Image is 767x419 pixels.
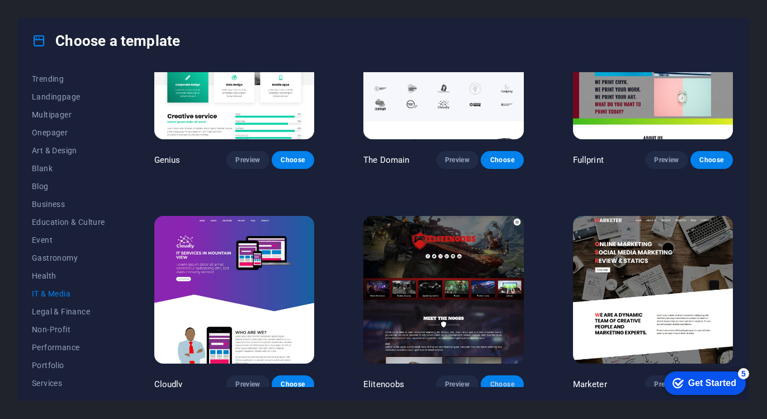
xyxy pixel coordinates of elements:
button: Health [32,267,105,285]
span: Choose [699,156,724,164]
span: Trending [32,74,105,83]
span: IT & Media [32,289,105,298]
button: Business [32,195,105,213]
span: Choose [490,380,514,389]
span: Choose [490,156,514,164]
button: Education & Culture [32,213,105,231]
p: The Domain [363,154,409,166]
img: Cloudly [154,216,314,364]
button: Blog [32,177,105,195]
button: Multipager [32,106,105,124]
button: Onepager [32,124,105,142]
button: Choose [272,375,314,393]
span: Legal & Finance [32,307,105,316]
button: IT & Media [32,285,105,303]
div: 5 [83,2,94,13]
span: Performance [32,343,105,352]
button: Preview [436,375,479,393]
span: Portfolio [32,361,105,370]
span: Non-Profit [32,325,105,334]
button: Preview [436,151,479,169]
span: Preview [235,380,260,389]
button: Non-Profit [32,321,105,338]
button: Services [32,374,105,392]
span: Multipager [32,110,105,119]
div: Get Started [33,12,81,22]
span: Services [32,379,105,388]
button: Choose [481,375,523,393]
span: Event [32,236,105,244]
button: Choose [690,151,733,169]
img: Elitenoobs [363,216,523,364]
span: Preview [445,156,470,164]
span: Blog [32,182,105,191]
button: Legal & Finance [32,303,105,321]
span: Preview [445,380,470,389]
p: Elitenoobs [363,379,404,390]
button: Gastronomy [32,249,105,267]
p: Cloudly [154,379,183,390]
span: Art & Design [32,146,105,155]
span: Gastronomy [32,253,105,262]
button: Preview [645,375,688,393]
p: Fullprint [573,154,604,166]
button: Trending [32,70,105,88]
p: Genius [154,154,181,166]
p: Marketer [573,379,607,390]
button: Performance [32,338,105,356]
button: Art & Design [32,142,105,159]
button: Landingpage [32,88,105,106]
button: Blank [32,159,105,177]
div: Get Started 5 items remaining, 0% complete [9,6,91,29]
span: Choose [281,156,305,164]
span: Education & Culture [32,218,105,227]
span: Health [32,271,105,280]
span: Preview [654,380,679,389]
h4: Choose a template [32,32,180,50]
span: Business [32,200,105,209]
span: Onepager [32,128,105,137]
button: Event [32,231,105,249]
span: Landingpage [32,92,105,101]
button: Choose [272,151,314,169]
button: Preview [226,375,269,393]
button: Preview [645,151,688,169]
button: Portfolio [32,356,105,374]
button: Preview [226,151,269,169]
span: Preview [654,156,679,164]
span: Blank [32,164,105,173]
img: Marketer [573,216,733,364]
span: Preview [235,156,260,164]
button: Choose [481,151,523,169]
span: Choose [281,380,305,389]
